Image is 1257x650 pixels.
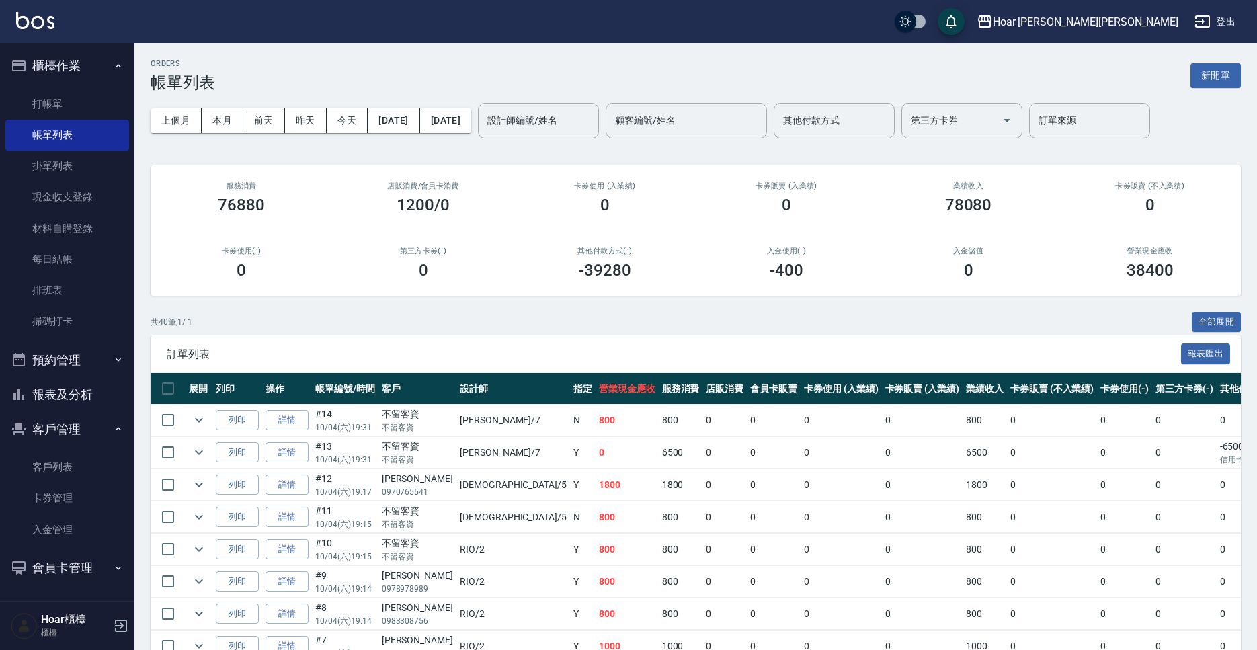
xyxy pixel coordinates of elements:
img: Logo [16,12,54,29]
td: 6500 [963,437,1007,469]
div: [PERSON_NAME] [382,569,453,583]
p: 0978978989 [382,583,453,595]
button: 今天 [327,108,368,133]
p: 10/04 (六) 19:15 [315,518,375,530]
td: 0 [747,598,801,630]
td: 800 [596,534,659,565]
td: Y [570,566,596,598]
td: #12 [312,469,378,501]
a: 客戶列表 [5,452,129,483]
td: 0 [801,501,882,533]
td: 0 [882,566,963,598]
td: 800 [963,405,1007,436]
td: 0 [801,437,882,469]
td: 0 [1152,469,1217,501]
td: 0 [882,598,963,630]
td: 0 [801,469,882,501]
a: 現金收支登錄 [5,181,129,212]
td: 0 [747,534,801,565]
td: #10 [312,534,378,565]
a: 帳單列表 [5,120,129,151]
button: expand row [189,475,209,495]
td: 800 [596,405,659,436]
h3: -39280 [579,261,631,280]
td: Y [570,534,596,565]
h2: 業績收入 [893,181,1043,190]
td: 800 [659,534,703,565]
button: 上個月 [151,108,202,133]
th: 營業現金應收 [596,373,659,405]
a: 入金管理 [5,514,129,545]
a: 打帳單 [5,89,129,120]
td: 0 [1097,566,1152,598]
p: 0970765541 [382,486,453,498]
th: 列印 [212,373,262,405]
button: expand row [189,442,209,462]
td: [DEMOGRAPHIC_DATA] /5 [456,469,570,501]
td: 800 [963,566,1007,598]
td: 0 [882,534,963,565]
a: 詳情 [266,475,309,495]
th: 卡券販賣 (不入業績) [1007,373,1097,405]
a: 詳情 [266,410,309,431]
button: 報表及分析 [5,377,129,412]
div: 不留客資 [382,504,453,518]
a: 詳情 [266,507,309,528]
td: 0 [1007,501,1097,533]
a: 掃碼打卡 [5,306,129,337]
h3: 78080 [945,196,992,214]
button: expand row [189,604,209,624]
td: 0 [882,501,963,533]
a: 報表匯出 [1181,347,1231,360]
td: #9 [312,566,378,598]
td: 0 [1152,534,1217,565]
div: [PERSON_NAME] [382,633,453,647]
h2: 入金使用(-) [712,247,861,255]
td: 0 [1097,534,1152,565]
div: [PERSON_NAME] [382,472,453,486]
button: save [938,8,965,35]
button: Hoar [PERSON_NAME][PERSON_NAME] [971,8,1184,36]
th: 業績收入 [963,373,1007,405]
a: 詳情 [266,571,309,592]
button: expand row [189,571,209,592]
td: Y [570,469,596,501]
h3: 0 [964,261,973,280]
h3: 1200/0 [397,196,450,214]
h2: 卡券使用(-) [167,247,316,255]
td: #11 [312,501,378,533]
td: 1800 [659,469,703,501]
h3: 帳單列表 [151,73,215,92]
td: 0 [1097,405,1152,436]
td: Y [570,437,596,469]
th: 店販消費 [702,373,747,405]
p: 10/04 (六) 19:15 [315,551,375,563]
td: 0 [747,405,801,436]
td: 0 [1097,469,1152,501]
td: 800 [596,598,659,630]
a: 新開單 [1190,69,1241,81]
td: 800 [963,598,1007,630]
button: 報表匯出 [1181,343,1231,364]
p: 10/04 (六) 19:14 [315,615,375,627]
td: RIO /2 [456,534,570,565]
button: 列印 [216,475,259,495]
td: 0 [747,566,801,598]
td: 0 [702,534,747,565]
div: 不留客資 [382,407,453,421]
td: 0 [1152,598,1217,630]
h3: 0 [1145,196,1155,214]
th: 展開 [186,373,212,405]
button: [DATE] [420,108,471,133]
a: 詳情 [266,442,309,463]
th: 客戶 [378,373,456,405]
p: 0983308756 [382,615,453,627]
p: 不留客資 [382,454,453,466]
td: 1800 [596,469,659,501]
span: 訂單列表 [167,348,1181,361]
td: 0 [596,437,659,469]
td: 0 [702,566,747,598]
button: 列印 [216,507,259,528]
td: 0 [801,566,882,598]
td: 0 [1007,566,1097,598]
